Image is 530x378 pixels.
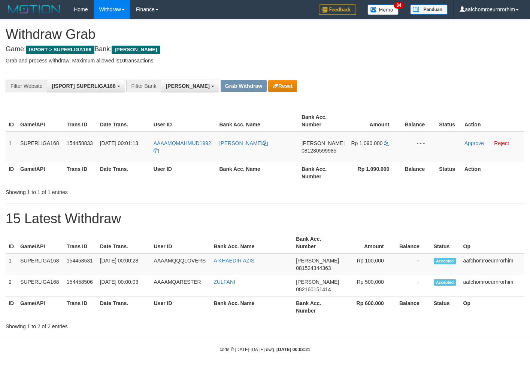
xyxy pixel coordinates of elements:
a: A KHAEDIR AZIS [213,258,254,264]
th: Bank Acc. Number [293,232,342,253]
span: Accepted [434,279,456,286]
h1: 15 Latest Withdraw [6,211,524,226]
th: User ID [151,232,211,253]
th: Bank Acc. Name [216,110,298,132]
td: [DATE] 00:00:03 [97,275,151,296]
a: [PERSON_NAME] [219,140,267,146]
th: ID [6,162,17,183]
th: Date Trans. [97,296,151,318]
span: AAAAMQMAHMUD1992 [154,140,211,146]
th: Date Trans. [97,162,151,183]
td: SUPERLIGA168 [17,132,64,162]
img: Button%20Memo.svg [367,4,399,15]
td: AAAAMQQQLOVERS [151,253,211,275]
th: Game/API [17,162,64,183]
span: ISPORT > SUPERLIGA168 [26,46,94,54]
th: User ID [151,110,216,132]
small: code © [DATE]-[DATE] dwg | [220,347,311,352]
td: SUPERLIGA168 [17,253,64,275]
td: 2 [6,275,17,296]
td: Rp 100,000 [342,253,395,275]
td: 154458531 [64,253,97,275]
span: Accepted [434,258,456,264]
th: Op [460,296,524,318]
td: - [395,253,431,275]
th: ID [6,232,17,253]
span: Copy 081524344363 to clipboard [296,265,331,271]
td: AAAAMQARESTER [151,275,211,296]
th: Amount [348,110,400,132]
a: Copy 1090000 to clipboard [384,140,389,146]
span: [PERSON_NAME] [296,258,339,264]
th: Trans ID [64,110,97,132]
th: User ID [151,162,216,183]
img: Feedback.jpg [319,4,356,15]
span: [PERSON_NAME] [112,46,160,54]
th: Bank Acc. Number [299,110,348,132]
img: MOTION_logo.png [6,4,63,15]
th: Status [436,110,461,132]
strong: 10 [119,58,125,64]
a: AAAAMQMAHMUD1992 [154,140,211,154]
td: - [395,275,431,296]
span: 34 [394,2,404,9]
th: ID [6,296,17,318]
th: Status [431,296,460,318]
span: [PERSON_NAME] [302,140,345,146]
span: 154458833 [67,140,93,146]
button: [ISPORT] SUPERLIGA168 [47,80,125,92]
h4: Game: Bank: [6,46,524,53]
th: Op [460,232,524,253]
span: [PERSON_NAME] [166,83,209,89]
strong: [DATE] 00:03:21 [276,347,310,352]
th: ID [6,110,17,132]
p: Grab and process withdraw. Maximum allowed is transactions. [6,57,524,64]
th: Bank Acc. Name [216,162,298,183]
th: Trans ID [64,232,97,253]
td: Rp 500,000 [342,275,395,296]
th: Bank Acc. Name [211,296,293,318]
button: Reset [268,80,297,92]
th: Balance [400,110,436,132]
span: Copy 082160151414 to clipboard [296,286,331,292]
span: Copy 081280599985 to clipboard [302,148,336,154]
th: Date Trans. [97,232,151,253]
th: Amount [342,232,395,253]
th: Bank Acc. Name [211,232,293,253]
td: aafchomroeurnrorhim [460,253,524,275]
th: Rp 1.090.000 [348,162,400,183]
th: Balance [395,232,431,253]
td: 1 [6,132,17,162]
div: Showing 1 to 1 of 1 entries [6,185,215,196]
th: Game/API [17,296,64,318]
th: Bank Acc. Number [293,296,342,318]
th: Balance [400,162,436,183]
td: [DATE] 00:00:28 [97,253,151,275]
td: 154458506 [64,275,97,296]
th: Rp 600.000 [342,296,395,318]
span: [DATE] 00:01:13 [100,140,138,146]
th: Status [436,162,461,183]
th: Date Trans. [97,110,151,132]
td: SUPERLIGA168 [17,275,64,296]
a: ZULFANI [213,279,235,285]
span: [PERSON_NAME] [296,279,339,285]
td: aafchomroeurnrorhim [460,275,524,296]
span: [ISPORT] SUPERLIGA168 [52,83,115,89]
a: Reject [494,140,509,146]
th: Trans ID [64,296,97,318]
div: Filter Website [6,80,47,92]
th: Action [461,162,524,183]
th: Trans ID [64,162,97,183]
td: 1 [6,253,17,275]
th: Balance [395,296,431,318]
h1: Withdraw Grab [6,27,524,42]
button: Grab Withdraw [221,80,267,92]
th: Bank Acc. Number [299,162,348,183]
th: Game/API [17,232,64,253]
th: Action [461,110,524,132]
a: Approve [464,140,484,146]
th: Status [431,232,460,253]
th: User ID [151,296,211,318]
button: [PERSON_NAME] [161,80,219,92]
